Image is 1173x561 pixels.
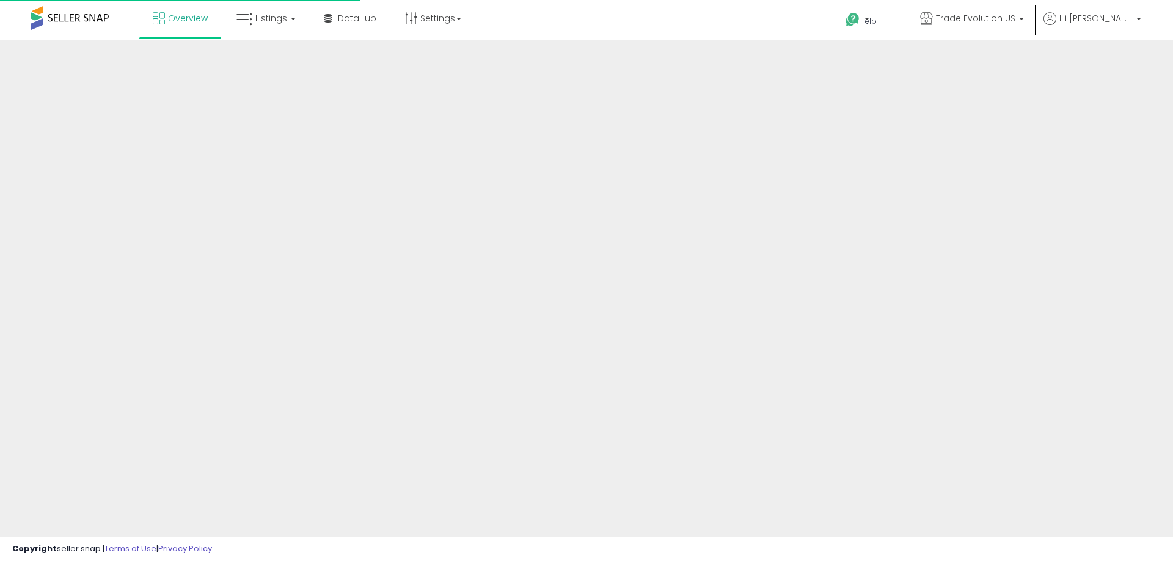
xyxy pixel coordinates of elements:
[845,12,860,27] i: Get Help
[338,12,376,24] span: DataHub
[836,3,901,40] a: Help
[1059,12,1133,24] span: Hi [PERSON_NAME]
[168,12,208,24] span: Overview
[860,16,877,26] span: Help
[255,12,287,24] span: Listings
[158,543,212,554] a: Privacy Policy
[104,543,156,554] a: Terms of Use
[12,543,57,554] strong: Copyright
[12,543,212,555] div: seller snap | |
[1043,12,1141,40] a: Hi [PERSON_NAME]
[936,12,1015,24] span: Trade Evolution US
